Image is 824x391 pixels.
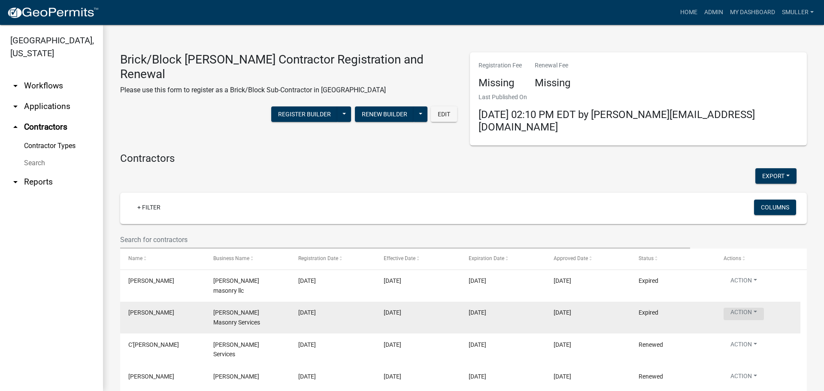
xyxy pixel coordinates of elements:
[130,200,167,215] a: + Filter
[554,373,571,380] span: 02/11/2022
[479,61,522,70] p: Registration Fee
[701,4,727,21] a: Admin
[290,249,375,269] datatable-header-cell: Registration Date
[298,309,316,316] span: 05/19/2022
[724,255,741,261] span: Actions
[431,106,457,122] button: Edit
[128,373,174,380] span: Brad Julien
[469,309,486,316] span: 05/13/2023
[554,277,571,284] span: 07/26/2022
[384,341,401,348] span: 03/10/2021
[469,255,504,261] span: Expiration Date
[128,255,142,261] span: Name
[724,308,764,320] button: Action
[554,341,571,348] span: 03/04/2022
[271,106,338,122] button: Register Builder
[120,85,457,95] p: Please use this form to register as a Brick/Block Sub-Contractor in [GEOGRAPHIC_DATA]
[535,61,570,70] p: Renewal Fee
[755,168,797,184] button: Export
[469,277,486,284] span: 07/18/2023
[724,372,764,384] button: Action
[375,249,460,269] datatable-header-cell: Effective Date
[754,200,796,215] button: Columns
[554,255,588,261] span: Approved Date
[677,4,701,21] a: Home
[213,309,260,326] span: Muller Masonry Services
[10,177,21,187] i: arrow_drop_down
[724,340,764,352] button: Action
[545,249,630,269] datatable-header-cell: Approved Date
[10,122,21,132] i: arrow_drop_up
[120,231,690,249] input: Search for contractors
[10,81,21,91] i: arrow_drop_down
[128,277,174,284] span: Israel Ávila
[639,373,663,380] span: Renewed
[639,255,654,261] span: Status
[479,109,755,133] span: [DATE] 02:10 PM EDT by [PERSON_NAME][EMAIL_ADDRESS][DOMAIN_NAME]
[10,101,21,112] i: arrow_drop_down
[213,255,249,261] span: Business Name
[205,249,290,269] datatable-header-cell: Business Name
[779,4,817,21] a: smuller
[639,277,658,284] span: Expired
[384,255,415,261] span: Effective Date
[298,341,316,348] span: 03/04/2022
[384,309,401,316] span: 05/13/2022
[128,341,179,348] span: C'Koh Andrew
[128,309,174,316] span: Troy Muller
[298,277,316,284] span: 07/20/2022
[298,255,338,261] span: Registration Date
[715,249,800,269] datatable-header-cell: Actions
[727,4,779,21] a: My Dashboard
[213,373,259,380] span: Julien Masonry
[479,93,798,102] p: Last Published On
[535,77,570,89] h4: Missing
[479,77,522,89] h4: Missing
[120,249,205,269] datatable-header-cell: Name
[630,249,715,269] datatable-header-cell: Status
[120,152,807,165] h4: Contractors
[724,276,764,288] button: Action
[213,341,259,358] span: Knox Services
[213,277,259,294] span: Ávila masonry llc
[460,249,545,269] datatable-header-cell: Expiration Date
[639,341,663,348] span: Renewed
[639,309,658,316] span: Expired
[355,106,414,122] button: Renew Builder
[298,373,316,380] span: 02/11/2022
[469,341,486,348] span: 03/10/2023
[384,373,401,380] span: 10/01/2021
[469,373,486,380] span: 10/01/2022
[554,309,571,316] span: 05/19/2022
[120,52,457,81] h3: Brick/Block [PERSON_NAME] Contractor Registration and Renewal
[384,277,401,284] span: 07/18/2022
